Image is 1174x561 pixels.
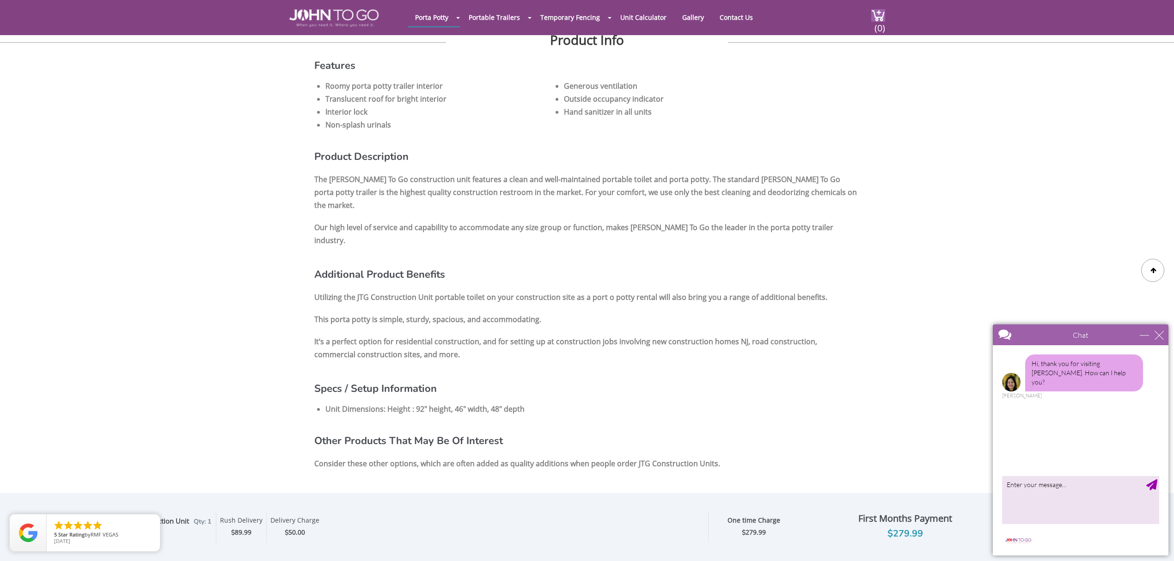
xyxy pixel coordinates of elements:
span: [DATE] [54,537,70,544]
img: cart a [871,9,885,22]
a: Temporary Fencing [533,8,607,26]
li: Generous ventilation [564,79,791,92]
p: It’s a perfect option for residential construction, and for setting up at construction jobs invol... [314,333,860,363]
span: 50.00 [288,528,305,537]
span: RMF VEGAS [91,531,118,538]
a: Portable Trailers [462,8,527,26]
li:  [63,520,74,531]
li:  [73,520,84,531]
li: Non-splash urinals [325,118,553,131]
div: Delivery Charge [270,516,319,527]
h3: Product Description [314,140,860,161]
li: Interior lock [325,105,553,118]
p: Our high level of service and capability to accommodate any size group or function, makes [PERSON... [314,219,860,249]
li: Hand sanitizer in all units [564,105,791,118]
div: $ [270,527,319,538]
h3: Additional Product Benefits [314,258,860,279]
div: Rush Delivery [220,516,263,527]
a: Unit Calculator [613,8,673,26]
a: Contact Us [713,8,760,26]
span: (0) [874,14,885,34]
div: $279.99 [799,526,1011,541]
h3: Other Products That May Be Of Interest [314,425,860,445]
li:  [82,520,93,531]
li: Outside occupancy indicator [564,92,791,105]
p: This porta potty is simple, sturdy, spacious, and accommodating. [314,311,860,328]
h3: Features [314,61,860,70]
strong: $ [742,528,766,537]
p: Utilizing the JTG Construction Unit portable toilet on your construction site as a port o potty r... [314,288,860,306]
div: First Months Payment [799,511,1011,526]
iframe: Live Chat Box [987,319,1174,561]
li: Unit Dimensions: Height : 92" height, 46" width, 48" depth [325,402,553,415]
h3: Specs / Setup Information [314,372,860,393]
span: by [54,532,153,538]
li: Roomy porta potty trailer interior [325,79,553,92]
p: Consider these other options, which are often added as quality additions when people order JTG Co... [314,455,860,472]
span: 5 [54,531,57,538]
p: The [PERSON_NAME] To Go construction unit features a clean and well-maintained portable toilet an... [314,171,860,214]
span: 279.99 [746,528,766,537]
a: Porta Potty [408,8,455,26]
div: $ [220,527,263,538]
h3: JTG Freshwater Tank [314,482,860,502]
img: JOHN to go [289,9,379,27]
strong: One time Charge [728,516,780,524]
li:  [53,520,64,531]
span: 89.99 [235,528,251,537]
a: Gallery [675,8,711,26]
li:  [92,520,103,531]
img: Review Rating [19,524,37,542]
span: Qty: 1 [194,517,211,526]
li: Translucent roof for bright interior [325,92,553,105]
span: Star Rating [58,531,85,538]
